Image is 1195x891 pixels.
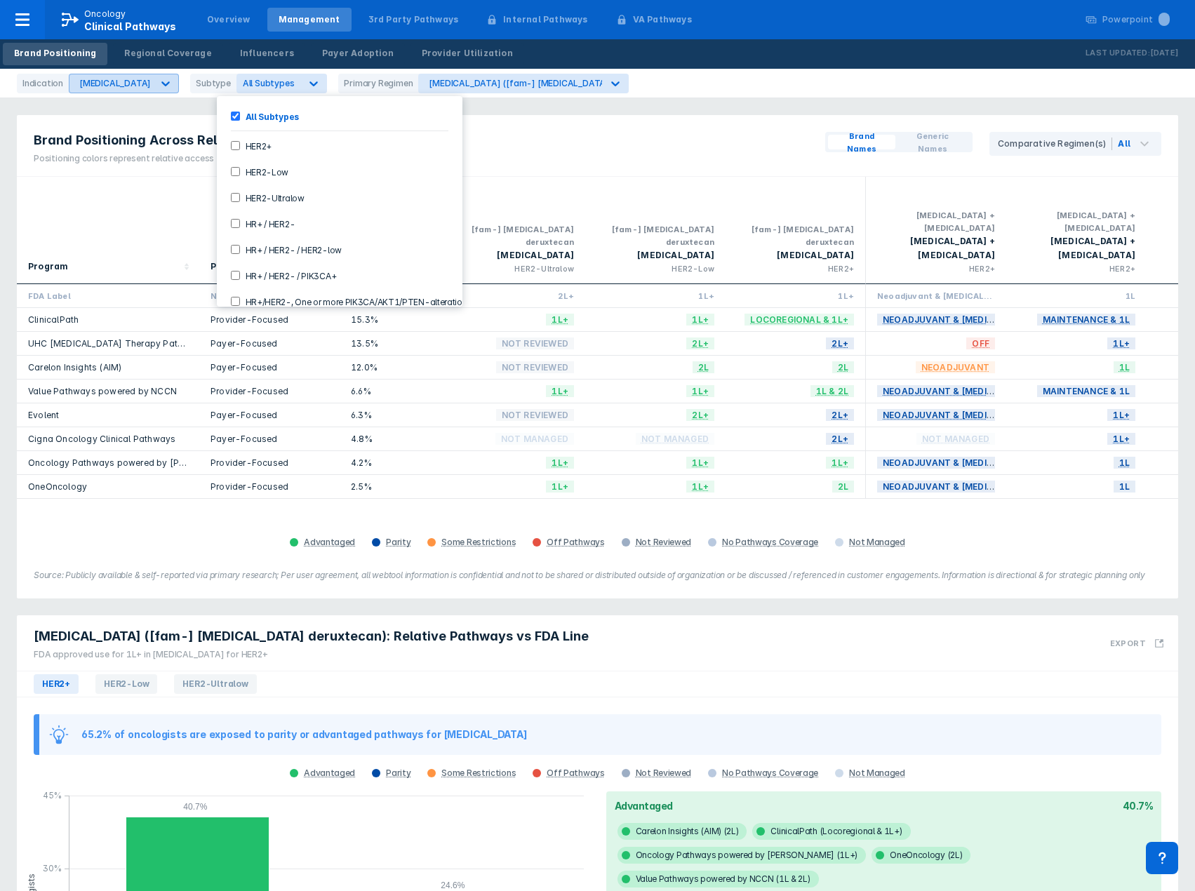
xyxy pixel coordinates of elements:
div: Not Reviewed [636,768,691,779]
a: 3rd Party Pathways [357,8,470,32]
a: Management [267,8,352,32]
div: 12.0% [351,361,434,373]
div: 1L [1017,290,1135,302]
div: Provider-Focused [211,314,328,326]
a: Payer Adoption [311,43,405,65]
div: No Pathways Coverage [722,768,818,779]
a: Oncology Pathways powered by [PERSON_NAME] [28,457,241,468]
span: 2L+ [826,407,854,423]
div: VA Pathways [633,13,692,26]
div: 13.5% [351,337,434,349]
div: 6.6% [351,385,434,397]
div: [fam-] [MEDICAL_DATA] deruxtecan [737,223,854,248]
div: [MEDICAL_DATA] ([fam-] [MEDICAL_DATA] deruxtecan) [429,78,660,88]
div: Provider-Focused [211,385,328,397]
div: Contact Support [1146,842,1178,874]
span: Neoadjuvant [916,359,995,375]
span: Neoadjuvant & [MEDICAL_DATA] [877,455,1043,471]
span: Neoadjuvant & [MEDICAL_DATA] [877,407,1043,423]
span: Not Managed [495,431,574,447]
div: Indication [17,74,69,93]
div: Comparative Regimen(s) [998,138,1112,150]
span: OneOncology (2L) [872,847,970,864]
span: Not Managed [916,431,995,447]
span: [MEDICAL_DATA] ([fam-] [MEDICAL_DATA] deruxtecan): Relative Pathways vs FDA Line [34,628,589,645]
span: 1L & 2L [810,383,854,399]
div: Provider-Focused [211,481,328,493]
div: [MEDICAL_DATA] [737,248,854,262]
span: 1L+ [546,455,574,471]
a: UHC [MEDICAL_DATA] Therapy Pathways [28,338,206,349]
div: Some Restrictions [441,768,516,779]
div: HER2+ [877,262,995,275]
span: 2L+ [826,431,854,447]
a: Value Pathways powered by NCCN [28,386,177,396]
span: 1L+ [1107,335,1135,351]
div: [MEDICAL_DATA] [79,78,151,88]
div: Provider Utilization [422,47,513,60]
span: 1L+ [546,478,574,495]
span: 1L+ [686,311,714,328]
p: [DATE] [1150,46,1178,60]
div: [fam-] [MEDICAL_DATA] deruxtecan [596,223,714,248]
div: Payer Adoption [322,47,394,60]
tspan: 24.6% [441,880,465,890]
div: 40.7% [1123,800,1154,812]
span: 2L+ [686,335,714,351]
div: [MEDICAL_DATA] + [MEDICAL_DATA] [1017,209,1135,234]
span: 2L [832,359,854,375]
div: HER2-Ultralow [456,262,574,275]
div: Sort [17,177,199,284]
span: 1L+ [686,478,714,495]
span: Neoadjuvant & [MEDICAL_DATA] [877,478,1043,495]
span: 1L+ [546,311,574,328]
div: Payer-Focused [211,409,328,421]
label: All Subtypes [240,110,299,122]
div: Pathways Type [211,260,280,274]
div: Advantaged [304,537,355,548]
div: FDA approved use for 1L+ in [MEDICAL_DATA] for HER2+ [34,648,589,661]
button: Brand Names [828,135,895,149]
div: Off Pathways [547,768,604,779]
span: 1L+ [546,383,574,399]
label: HR+ / HER2- [240,217,295,229]
div: 15.3% [351,314,434,326]
div: 2L+ [456,290,574,302]
div: Brand Positioning [14,47,96,60]
div: Internal Pathways [503,13,587,26]
a: Provider Utilization [410,43,524,65]
span: HER2-Low [95,674,157,694]
div: Provider-Focused [211,457,328,469]
div: [MEDICAL_DATA] + [MEDICAL_DATA] [877,234,995,262]
span: 1L [1114,478,1135,495]
div: HER2+ [737,262,854,275]
span: Carelon Insights (AIM) (2L) [617,823,747,840]
div: Off Pathways [547,537,604,548]
div: HER2-Low [596,262,714,275]
span: All Subtypes [243,78,295,88]
div: Advantaged [615,800,673,812]
label: HER2+ [240,140,272,152]
span: 2L+ [826,335,854,351]
label: HR+ / HER2- / HER2-low [240,243,342,255]
a: Evolent [28,410,59,420]
div: Payer-Focused [211,433,328,445]
label: HER2-Ultralow [240,192,305,203]
label: HER2-Low [240,166,289,177]
span: 2L [693,359,714,375]
button: Export [1102,621,1173,665]
div: Program [28,260,68,274]
span: 1L+ [1107,431,1135,447]
a: Overview [196,8,262,32]
div: N/A [211,290,328,302]
div: Regional Coverage [124,47,211,60]
div: 65.2% of oncologists are exposed to parity or advantaged pathways for [MEDICAL_DATA] [81,729,528,740]
tspan: 30% [43,863,62,873]
a: OneOncology [28,481,87,492]
span: 1L+ [686,383,714,399]
span: Clinical Pathways [84,20,176,32]
span: HER2+ [34,674,79,694]
label: HR+ / HER2- / PIK3CA+ [240,269,337,281]
span: Generic Names [901,130,964,155]
label: HR+/HER2-, One or more PIK3CA/AKT1/PTEN-alterations [240,295,472,307]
